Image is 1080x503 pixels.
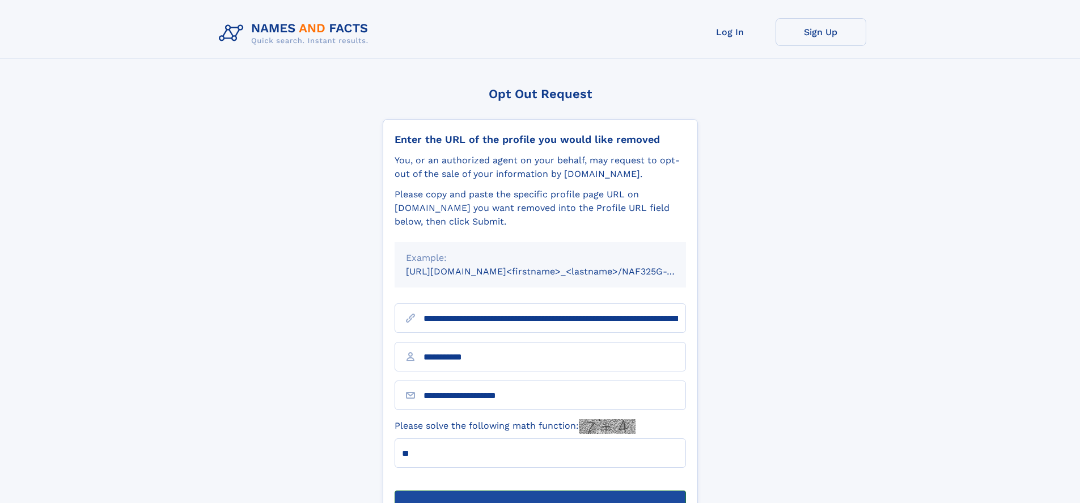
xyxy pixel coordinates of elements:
[383,87,698,101] div: Opt Out Request
[395,419,636,434] label: Please solve the following math function:
[214,18,378,49] img: Logo Names and Facts
[685,18,776,46] a: Log In
[395,154,686,181] div: You, or an authorized agent on your behalf, may request to opt-out of the sale of your informatio...
[395,133,686,146] div: Enter the URL of the profile you would like removed
[406,251,675,265] div: Example:
[395,188,686,229] div: Please copy and paste the specific profile page URL on [DOMAIN_NAME] you want removed into the Pr...
[406,266,708,277] small: [URL][DOMAIN_NAME]<firstname>_<lastname>/NAF325G-xxxxxxxx
[776,18,866,46] a: Sign Up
